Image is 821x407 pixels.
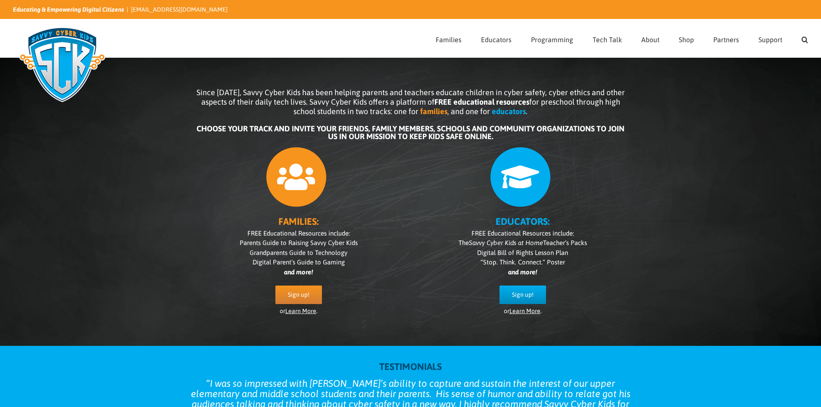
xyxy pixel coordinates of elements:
[802,19,808,57] a: Search
[504,308,542,314] span: or .
[477,249,568,256] span: Digital Bill of Rights Lesson Plan
[275,286,322,304] a: Sign up!
[278,216,318,227] b: FAMILIES:
[499,286,546,304] a: Sign up!
[481,19,512,57] a: Educators
[434,97,529,106] b: FREE educational resources
[459,239,587,246] span: The Teacher’s Packs
[197,124,624,141] b: CHOOSE YOUR TRACK AND INVITE YOUR FRIENDS, FAMILY MEMBERS, SCHOOLS AND COMMUNITY ORGANIZATIONS TO...
[436,19,808,57] nav: Main Menu
[641,36,659,43] span: About
[481,258,565,266] span: “Stop. Think. Connect.” Poster
[13,22,112,108] img: Savvy Cyber Kids Logo
[593,36,622,43] span: Tech Talk
[131,6,228,13] a: [EMAIL_ADDRESS][DOMAIN_NAME]
[496,216,549,227] b: EDUCATORS:
[469,239,543,246] i: Savvy Cyber Kids at Home
[253,258,345,266] span: Digital Parent’s Guide to Gaming
[13,6,124,13] i: Educating & Empowering Digital Citizens
[679,36,694,43] span: Shop
[512,291,534,298] span: Sign up!
[285,308,316,314] a: Learn More
[492,107,526,116] b: educators
[288,291,309,298] span: Sign up!
[713,36,739,43] span: Partners
[447,107,490,116] span: , and one for
[759,36,782,43] span: Support
[531,36,573,43] span: Programming
[481,36,512,43] span: Educators
[713,19,739,57] a: Partners
[526,107,528,116] span: .
[508,268,537,276] i: and more!
[641,19,659,57] a: About
[379,361,442,372] strong: TESTIMONIALS
[247,230,350,237] span: FREE Educational Resources include:
[531,19,573,57] a: Programming
[436,36,462,43] span: Families
[679,19,694,57] a: Shop
[240,239,358,246] span: Parents Guide to Raising Savvy Cyber Kids
[593,19,622,57] a: Tech Talk
[250,249,347,256] span: Grandparents Guide to Technology
[759,19,782,57] a: Support
[280,308,318,314] span: or .
[420,107,447,116] b: families
[436,19,462,57] a: Families
[509,308,540,314] a: Learn More
[197,88,625,116] span: Since [DATE], Savvy Cyber Kids has been helping parents and teachers educate children in cyber sa...
[471,230,574,237] span: FREE Educational Resources include:
[284,268,313,276] i: and more!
